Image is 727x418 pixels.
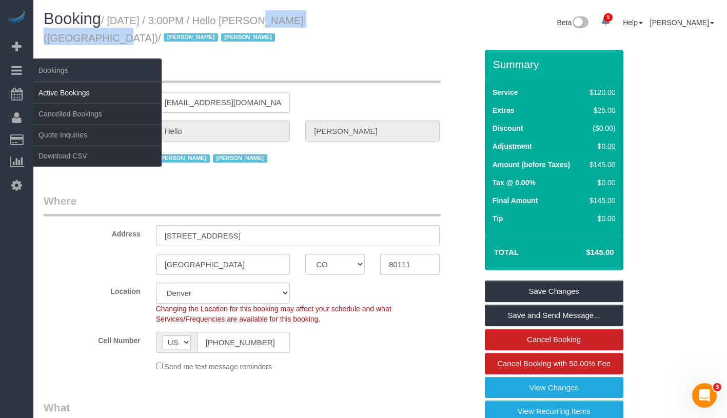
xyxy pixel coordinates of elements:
strong: Total [494,248,519,256]
a: Download CSV [33,146,162,166]
a: Cancel Booking [485,329,623,350]
label: Service [493,87,518,97]
a: Save Changes [485,281,623,302]
label: Discount [493,123,523,133]
input: Email [156,92,290,113]
input: Zip Code [380,254,440,275]
label: Cell Number [36,332,148,346]
span: / [158,32,278,44]
ul: Bookings [33,82,162,167]
legend: Where [44,193,441,216]
h3: Summary [493,58,618,70]
div: $0.00 [585,213,615,224]
span: 5 [604,13,613,22]
small: / [DATE] / 3:00PM / Hello [PERSON_NAME] ([GEOGRAPHIC_DATA]) [44,15,304,44]
input: City [156,254,290,275]
label: Adjustment [493,141,532,151]
span: Changing the Location for this booking may affect your schedule and what Services/Frequencies are... [156,305,391,323]
span: [PERSON_NAME] [156,154,210,163]
a: View Changes [485,377,623,399]
label: Tax @ 0.00% [493,177,536,188]
input: Cell Number [197,332,290,353]
a: Cancel Booking with 50.00% Fee [485,353,623,374]
input: Last Name [305,121,440,142]
label: Extras [493,105,515,115]
a: Active Bookings [33,83,162,103]
div: $0.00 [585,141,615,151]
div: $0.00 [585,177,615,188]
span: Booking [44,10,101,28]
h4: $145.00 [555,248,614,257]
iframe: Intercom live chat [692,383,717,408]
span: [PERSON_NAME] [213,154,267,163]
a: Beta [557,18,589,27]
a: Help [623,18,643,27]
a: Cancelled Bookings [33,104,162,124]
div: $120.00 [585,87,615,97]
a: Save and Send Message... [485,305,623,326]
a: Quote Inquiries [33,125,162,145]
label: Location [36,283,148,296]
span: Cancel Booking with 50.00% Fee [497,359,611,368]
img: New interface [572,16,588,30]
label: Address [36,225,148,239]
a: 5 [596,10,616,33]
legend: Who [44,60,441,83]
div: ($0.00) [585,123,615,133]
label: Final Amount [493,195,538,206]
div: $145.00 [585,195,615,206]
label: Amount (before Taxes) [493,160,570,170]
span: 3 [713,383,721,391]
img: Automaid Logo [6,10,27,25]
label: Tip [493,213,503,224]
div: $145.00 [585,160,615,170]
div: $25.00 [585,105,615,115]
span: [PERSON_NAME] [221,33,275,42]
span: Bookings [33,58,162,82]
span: Send me text message reminders [165,363,272,371]
a: [PERSON_NAME] [650,18,714,27]
span: [PERSON_NAME] [164,33,218,42]
input: First Name [156,121,290,142]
